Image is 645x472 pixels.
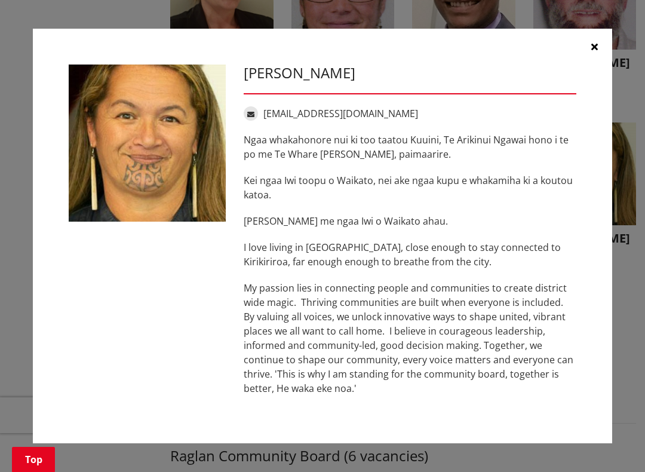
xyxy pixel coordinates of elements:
[590,422,633,465] iframe: Messenger Launcher
[244,65,576,82] h3: [PERSON_NAME]
[244,173,576,202] p: Kei ngaa Iwi toopu o Waikato, nei ake ngaa kupu e whakamiha ki a koutou katoa.
[244,133,576,161] p: Ngaa whakahonore nui ki too taatou Kuuini, Te Arikinui Ngawai hono i te po me Te Whare [PERSON_NA...
[12,447,55,472] a: Top
[69,65,226,222] img: WO-B-NG__MORGAN_D__j3uWh
[263,107,418,120] a: [EMAIL_ADDRESS][DOMAIN_NAME]
[244,281,576,396] p: My passion lies in connecting people and communities to create district wide magic. Thriving comm...
[244,214,576,228] p: [PERSON_NAME] me ngaa Iwi o Waikato ahau.
[244,240,576,269] p: I love living in [GEOGRAPHIC_DATA], close enough to stay connected to Kirikiriroa, far enough eno...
